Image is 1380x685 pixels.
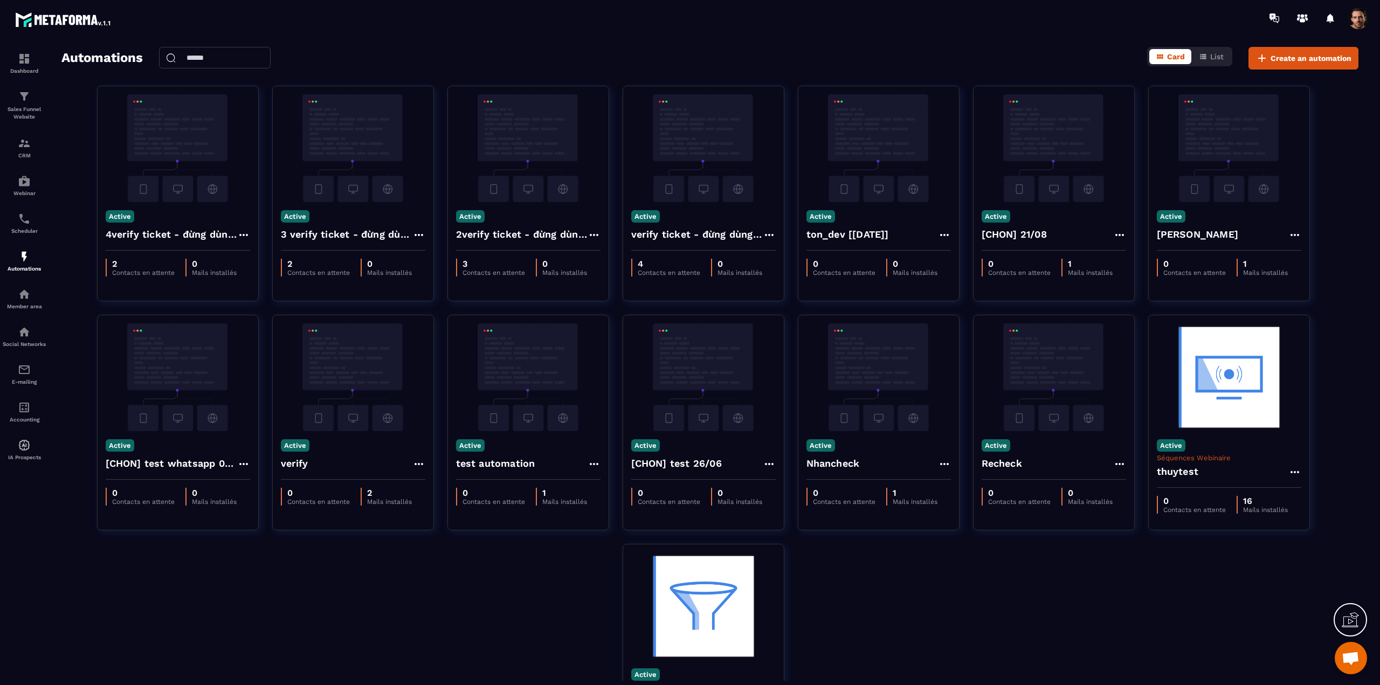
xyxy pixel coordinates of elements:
[18,212,31,225] img: scheduler
[893,269,937,276] p: Mails installés
[1243,506,1288,514] p: Mails installés
[3,167,46,204] a: automationsautomationsWebinar
[1157,94,1301,202] img: automation-background
[813,488,875,498] p: 0
[106,323,250,431] img: automation-background
[631,323,776,431] img: automation-background
[3,266,46,272] p: Automations
[18,250,31,263] img: automations
[631,456,722,471] h4: [CHON] test 26/06
[18,175,31,188] img: automations
[18,363,31,376] img: email
[287,498,350,506] p: Contacts en attente
[18,90,31,103] img: formation
[988,259,1051,269] p: 0
[456,439,485,452] p: Active
[1157,454,1301,462] p: Séquences Webinaire
[806,94,951,202] img: automation-background
[112,269,175,276] p: Contacts en attente
[456,94,601,202] img: automation-background
[1163,506,1226,514] p: Contacts en attente
[982,456,1022,471] h4: Recheck
[106,439,134,452] p: Active
[631,552,776,660] img: automation-background
[3,82,46,129] a: formationformationSales Funnel Website
[1167,52,1185,61] span: Card
[3,454,46,460] p: IA Prospects
[806,439,835,452] p: Active
[1157,210,1185,223] p: Active
[1271,53,1351,64] span: Create an automation
[281,439,309,452] p: Active
[463,269,525,276] p: Contacts en attente
[813,498,875,506] p: Contacts en attente
[1068,488,1113,498] p: 0
[281,456,308,471] h4: verify
[638,488,700,498] p: 0
[717,259,762,269] p: 0
[367,488,412,498] p: 2
[3,44,46,82] a: formationformationDashboard
[3,317,46,355] a: social-networksocial-networkSocial Networks
[3,129,46,167] a: formationformationCRM
[3,355,46,393] a: emailemailE-mailing
[1192,49,1230,64] button: List
[3,341,46,347] p: Social Networks
[3,204,46,242] a: schedulerschedulerScheduler
[806,323,951,431] img: automation-background
[18,52,31,65] img: formation
[106,227,237,242] h4: 4verify ticket - đừng dùng please - Copy
[281,323,425,431] img: automation-background
[982,323,1126,431] img: automation-background
[638,269,700,276] p: Contacts en attente
[106,210,134,223] p: Active
[542,269,587,276] p: Mails installés
[3,106,46,121] p: Sales Funnel Website
[806,456,860,471] h4: Nhancheck
[988,269,1051,276] p: Contacts en attente
[281,210,309,223] p: Active
[3,190,46,196] p: Webinar
[3,153,46,158] p: CRM
[281,227,412,242] h4: 3 verify ticket - đừng dùng please - Copy
[287,488,350,498] p: 0
[3,68,46,74] p: Dashboard
[813,269,875,276] p: Contacts en attente
[3,303,46,309] p: Member area
[367,269,412,276] p: Mails installés
[982,439,1010,452] p: Active
[813,259,875,269] p: 0
[982,210,1010,223] p: Active
[1068,269,1113,276] p: Mails installés
[112,498,175,506] p: Contacts en attente
[367,259,412,269] p: 0
[1068,498,1113,506] p: Mails installés
[18,137,31,150] img: formation
[542,259,587,269] p: 0
[1243,496,1288,506] p: 16
[806,227,889,242] h4: ton_dev [[DATE]]
[463,488,525,498] p: 0
[463,259,525,269] p: 3
[638,498,700,506] p: Contacts en attente
[982,227,1047,242] h4: [CHON] 21/08
[1163,259,1226,269] p: 0
[287,269,350,276] p: Contacts en attente
[717,269,762,276] p: Mails installés
[1157,227,1239,242] h4: [PERSON_NAME]
[3,393,46,431] a: accountantaccountantAccounting
[988,488,1051,498] p: 0
[192,269,237,276] p: Mails installés
[287,259,350,269] p: 2
[112,488,175,498] p: 0
[1157,464,1199,479] h4: thuytest
[638,259,700,269] p: 4
[456,210,485,223] p: Active
[456,227,588,242] h4: 2verify ticket - đừng dùng please - Copy
[1157,439,1185,452] p: Active
[631,94,776,202] img: automation-background
[3,228,46,234] p: Scheduler
[631,668,660,681] p: Active
[631,210,660,223] p: Active
[18,288,31,301] img: automations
